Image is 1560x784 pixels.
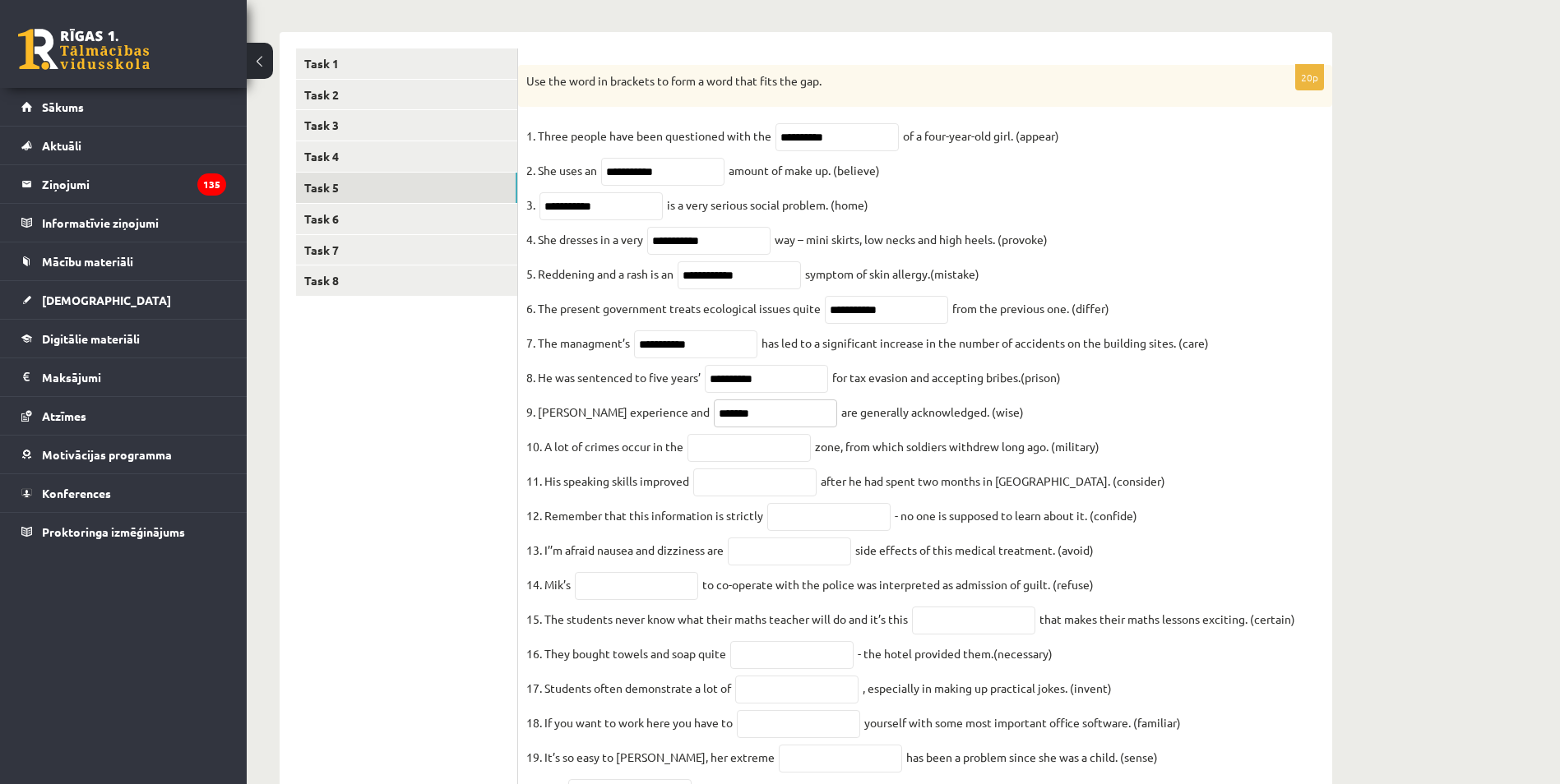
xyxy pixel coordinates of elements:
p: 16. They bought towels and soap quite [526,641,726,666]
span: Digitālie materiāli [42,331,140,346]
span: Konferences [42,486,111,500]
a: Task 8 [296,265,517,296]
span: Motivācijas programma [42,447,172,462]
a: Task 2 [296,80,517,110]
a: Ziņojumi135 [21,165,226,203]
p: 18. If you want to work here you have to [526,710,733,735]
p: 14. Mik’s [526,572,571,597]
a: Sākums [21,88,226,126]
a: Rīgas 1. Tālmācības vidusskola [18,29,150,70]
a: Task 1 [296,48,517,79]
a: Proktoringa izmēģinājums [21,513,226,551]
p: 6. The present government treats ecological issues quite [526,296,821,321]
p: 3. [526,192,535,217]
p: 5. Reddening and a rash is an [526,261,674,286]
span: Aktuāli [42,138,81,153]
a: Task 6 [296,204,517,234]
p: 4. She dresses in a very [526,227,643,251]
p: 12. Remember that this information is strictly [526,503,763,528]
p: 9. [PERSON_NAME] experience and [526,399,710,424]
a: Konferences [21,474,226,512]
legend: Maksājumi [42,358,226,396]
p: 8. He was sentenced to five years’ [526,365,701,390]
p: 20p [1295,64,1324,90]
a: Motivācijas programma [21,436,226,473]
a: Digitālie materiāli [21,320,226,357]
span: [DEMOGRAPHIC_DATA] [42,293,171,307]
p: 11. His speaking skills improved [526,468,689,493]
legend: Informatīvie ziņojumi [42,204,226,242]
span: Atzīmes [42,408,86,423]
a: Maksājumi [21,358,226,396]
p: 10. A lot of crimes occur in the [526,434,683,459]
i: 135 [197,173,226,196]
p: 7. The managment’s [526,330,630,355]
legend: Ziņojumi [42,165,226,203]
p: 13. I’’m afraid nausea and dizziness are [526,537,724,562]
span: Mācību materiāli [42,254,133,269]
a: Informatīvie ziņojumi [21,204,226,242]
a: Atzīmes [21,397,226,435]
a: Mācību materiāli [21,242,226,280]
a: Task 7 [296,235,517,265]
a: Aktuāli [21,127,226,164]
p: 17. Students often demonstrate a lot of [526,676,731,700]
p: 1. Three people have been questioned with the [526,123,771,148]
span: Sākums [42,99,84,114]
a: [DEMOGRAPHIC_DATA] [21,281,226,319]
a: Task 5 [296,173,517,203]
a: Task 4 [296,141,517,172]
p: 2. She uses an [526,158,597,182]
p: Use the word in brackets to form a word that fits the gap. [526,73,1242,90]
p: 19. It’s so easy to [PERSON_NAME], her extreme [526,745,775,769]
p: 15. The students never know what their maths teacher will do and it’s this [526,606,908,631]
a: Task 3 [296,110,517,141]
span: Proktoringa izmēģinājums [42,524,185,539]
